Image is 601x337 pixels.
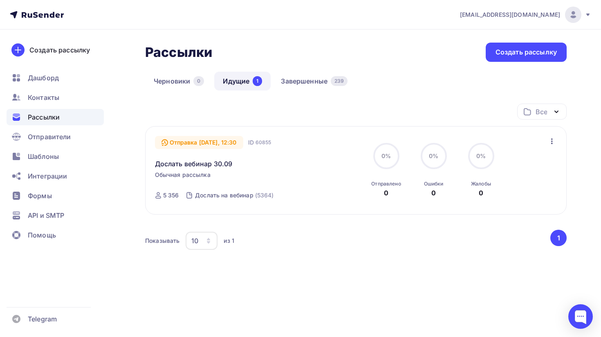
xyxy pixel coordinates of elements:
a: Контакты [7,89,104,106]
div: 0 [384,188,388,198]
a: Завершенные239 [272,72,356,90]
div: Отправлено [371,181,401,187]
a: Дашборд [7,70,104,86]
a: Дослать на вебинар (5364) [194,189,274,202]
span: Рассылки [28,112,60,122]
span: Контакты [28,93,59,102]
div: 10 [191,236,198,246]
button: 10 [185,231,218,250]
a: Черновики0 [145,72,213,90]
span: Помощь [28,230,56,240]
h2: Рассылки [145,44,212,61]
span: Отправители [28,132,71,142]
span: 60855 [256,138,271,147]
div: (5364) [255,191,274,199]
span: API и SMTP [28,210,64,220]
span: Telegram [28,314,57,324]
button: Go to page 1 [550,230,567,246]
span: [EMAIL_ADDRESS][DOMAIN_NAME] [460,11,560,19]
span: Обычная рассылка [155,171,211,179]
span: 0% [476,152,486,159]
span: 0% [429,152,438,159]
div: 0 [431,188,436,198]
a: Идущие1 [214,72,271,90]
a: [EMAIL_ADDRESS][DOMAIN_NAME] [460,7,591,23]
div: 5 356 [163,191,179,199]
div: Ошибки [424,181,444,187]
div: Создать рассылку [29,45,90,55]
a: Шаблоны [7,148,104,165]
span: Дашборд [28,73,59,83]
ul: Pagination [549,230,567,246]
div: Все [536,107,547,117]
a: Рассылки [7,109,104,125]
a: Отправители [7,129,104,145]
div: 239 [331,76,348,86]
div: 0 [193,76,204,86]
a: Дослать вебинар 30.09 [155,159,233,169]
span: Формы [28,191,52,201]
span: Шаблоны [28,152,59,161]
span: Интеграции [28,171,67,181]
div: Отправка [DATE], 12:30 [155,136,243,149]
span: ID [248,138,254,147]
div: Дослать на вебинар [195,191,253,199]
div: 0 [479,188,483,198]
div: из 1 [224,237,234,245]
div: Создать рассылку [496,47,557,57]
div: 1 [253,76,262,86]
button: Все [517,104,567,120]
div: Показывать [145,237,179,245]
span: 0% [381,152,391,159]
div: Жалобы [471,181,491,187]
a: Формы [7,188,104,204]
